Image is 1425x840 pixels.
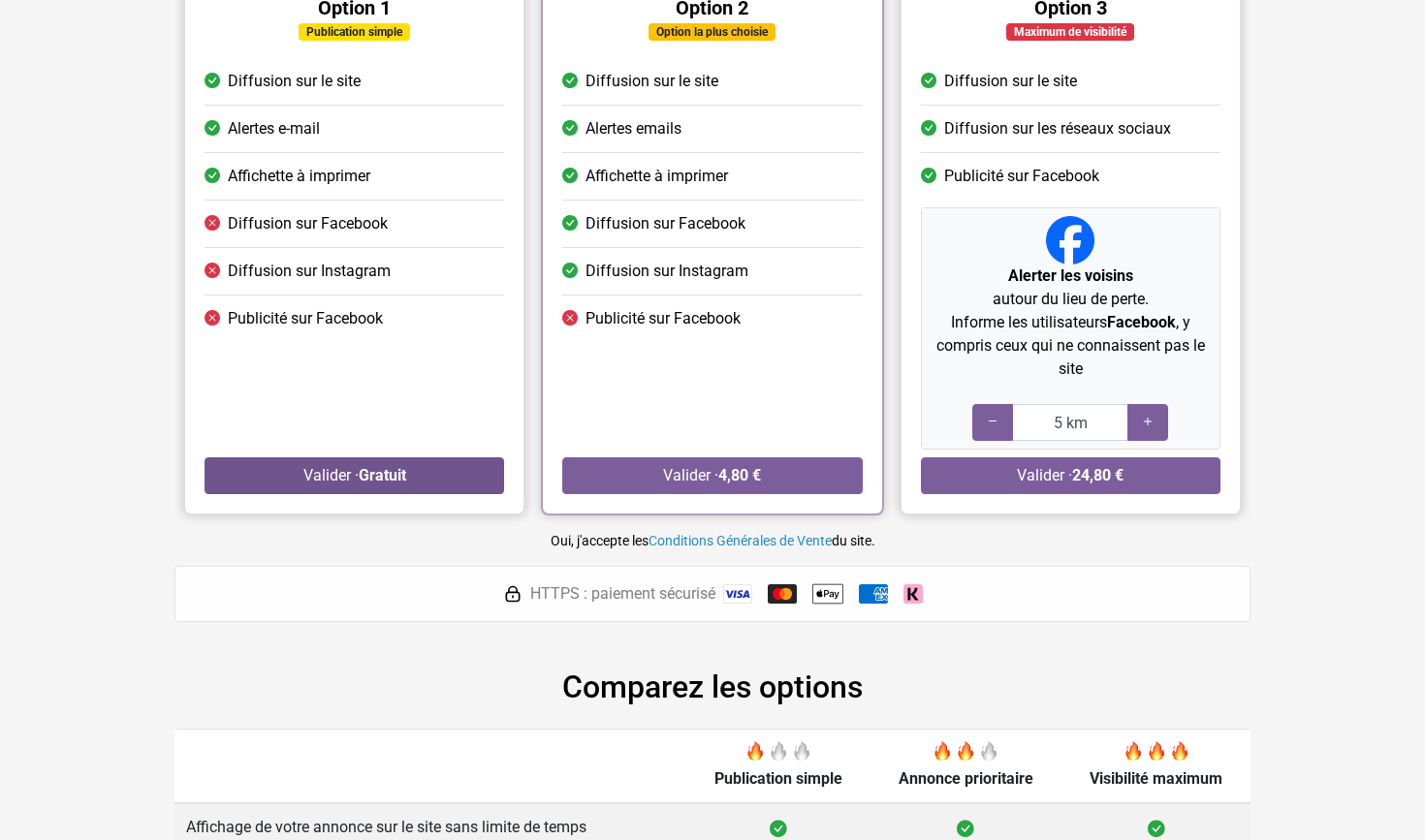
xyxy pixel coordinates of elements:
[714,769,842,788] span: Publication simple
[586,165,728,188] span: Affichette à imprimer
[649,23,776,41] div: Option la plus choisie
[228,117,320,140] span: Alertes e-mail
[562,457,862,494] button: Valider ·4,80 €
[586,212,745,235] span: Diffusion sur Facebook
[718,466,761,484] strong: 4,80 €
[921,457,1220,494] button: Valider ·24,80 €
[1090,769,1222,788] span: Visibilité maximum
[768,584,797,604] img: Mastercard
[930,311,1212,381] p: Informe les utilisateurs , y compris ceux qui ne connaissent pas le site
[649,533,832,548] a: Conditions Générales de Vente
[530,582,715,606] span: HTTPS : paiement sécurisé
[1006,23,1134,41] div: Maximum de visibilité
[586,260,748,283] span: Diffusion sur Instagram
[228,70,361,93] span: Diffusion sur le site
[1107,313,1176,331] strong: Facebook
[503,584,522,604] img: HTTPS : paiement sécurisé
[944,165,1099,188] span: Publicité sur Facebook
[228,307,383,330] span: Publicité sur Facebook
[1072,466,1124,484] strong: 24,80 €
[859,584,888,604] img: American Express
[205,457,504,494] button: Valider ·Gratuit
[586,70,718,93] span: Diffusion sur le site
[1046,216,1094,264] img: Facebook
[1008,266,1133,285] strong: Alerter les voisins
[899,769,1033,788] span: Annonce prioritaire
[174,669,1251,705] h2: Comparez les options
[228,212,388,235] span: Diffusion sur Facebook
[299,23,410,41] div: Publication simple
[359,466,406,484] strong: Gratuit
[551,533,875,548] small: Oui, j'accepte les du site.
[903,584,923,604] img: Klarna
[228,260,391,283] span: Diffusion sur Instagram
[586,307,741,330] span: Publicité sur Facebook
[812,578,843,609] img: Apple Pay
[930,264,1212,311] p: autour du lieu de perte.
[723,584,752,604] img: Visa
[944,70,1077,93] span: Diffusion sur le site
[944,117,1171,140] span: Diffusion sur les réseaux sociaux
[586,117,681,140] span: Alertes emails
[228,165,370,188] span: Affichette à imprimer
